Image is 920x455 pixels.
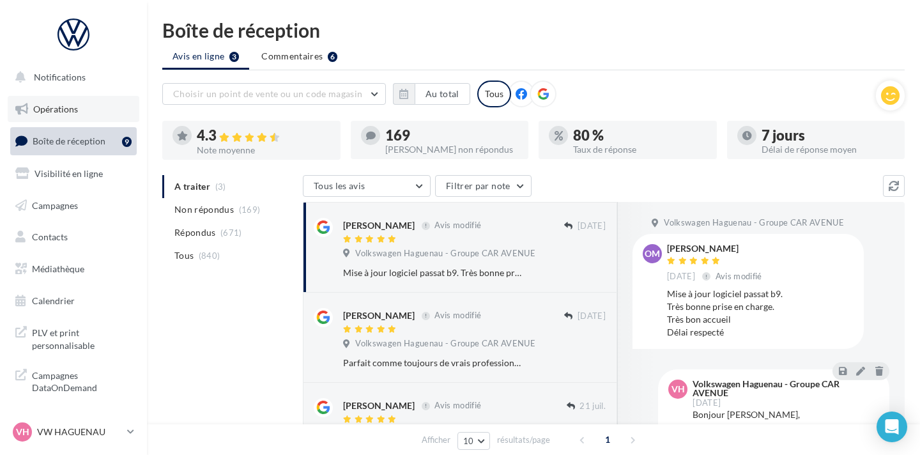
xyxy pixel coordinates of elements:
[8,127,139,155] a: Boîte de réception9
[343,357,523,369] div: Parfait comme toujours de vrais professionnels
[174,203,234,216] span: Non répondus
[667,288,854,339] div: Mise à jour logiciel passat b9. Très bonne prise en charge. Très bon accueil Délai respecté
[762,145,895,154] div: Délai de réponse moyen
[693,380,877,397] div: Volkswagen Haguenau - Groupe CAR AVENUE
[355,248,535,259] span: Volkswagen Haguenau - Groupe CAR AVENUE
[173,88,362,99] span: Choisir un point de vente ou un code magasin
[664,217,844,229] span: Volkswagen Haguenau - Groupe CAR AVENUE
[174,226,216,239] span: Répondus
[343,399,415,412] div: [PERSON_NAME]
[716,271,762,281] span: Avis modifié
[32,324,132,351] span: PLV et print personnalisable
[34,168,103,179] span: Visibilité en ligne
[32,263,84,274] span: Médiathèque
[573,128,707,143] div: 80 %
[343,219,415,232] div: [PERSON_NAME]
[457,432,490,450] button: 10
[667,244,765,253] div: [PERSON_NAME]
[385,128,519,143] div: 169
[199,251,220,261] span: (840)
[434,311,481,321] span: Avis modifié
[343,309,415,322] div: [PERSON_NAME]
[197,146,330,155] div: Note moyenne
[8,96,139,123] a: Opérations
[261,50,323,63] span: Commentaires
[343,266,523,279] div: Mise à jour logiciel passat b9. Très bonne prise en charge. Très bon accueil Délai respecté
[162,20,905,40] div: Boîte de réception
[477,81,511,107] div: Tous
[385,145,519,154] div: [PERSON_NAME] non répondus
[434,220,481,231] span: Avis modifié
[32,367,132,394] span: Campagnes DataOnDemand
[32,295,75,306] span: Calendrier
[10,420,137,444] a: VH VW HAGUENAU
[162,83,386,105] button: Choisir un point de vente ou un code magasin
[8,224,139,251] a: Contacts
[239,204,261,215] span: (169)
[33,135,105,146] span: Boîte de réception
[37,426,122,438] p: VW HAGUENAU
[579,401,606,412] span: 21 juil.
[597,429,618,450] span: 1
[8,64,134,91] button: Notifications
[32,231,68,242] span: Contacts
[32,199,78,210] span: Campagnes
[8,288,139,314] a: Calendrier
[434,401,481,411] span: Avis modifié
[578,220,606,232] span: [DATE]
[645,247,660,260] span: om
[8,256,139,282] a: Médiathèque
[578,311,606,322] span: [DATE]
[197,128,330,143] div: 4.3
[303,175,431,197] button: Tous les avis
[33,104,78,114] span: Opérations
[671,383,685,396] span: VH
[174,249,194,262] span: Tous
[8,160,139,187] a: Visibilité en ligne
[393,83,470,105] button: Au total
[415,83,470,105] button: Au total
[435,175,532,197] button: Filtrer par note
[667,271,695,282] span: [DATE]
[8,362,139,399] a: Campagnes DataOnDemand
[693,399,721,407] span: [DATE]
[422,434,450,446] span: Afficher
[497,434,550,446] span: résultats/page
[8,319,139,357] a: PLV et print personnalisable
[463,436,474,446] span: 10
[573,145,707,154] div: Taux de réponse
[314,180,365,191] span: Tous les avis
[8,192,139,219] a: Campagnes
[16,426,29,438] span: VH
[877,412,907,442] div: Open Intercom Messenger
[220,227,242,238] span: (671)
[762,128,895,143] div: 7 jours
[328,52,337,62] div: 6
[122,137,132,147] div: 9
[34,72,86,82] span: Notifications
[355,338,535,350] span: Volkswagen Haguenau - Groupe CAR AVENUE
